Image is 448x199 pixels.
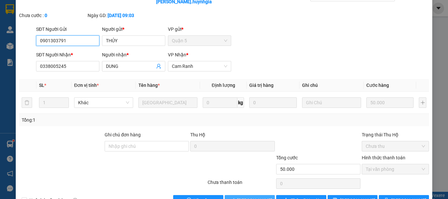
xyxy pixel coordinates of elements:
[366,83,389,88] span: Cước hàng
[302,97,361,108] input: Ghi Chú
[212,83,235,88] span: Định lượng
[102,26,165,33] div: Người gửi
[138,97,197,108] input: VD: Bàn, Ghế
[190,132,205,137] span: Thu Hộ
[419,97,426,108] button: plus
[105,141,189,151] input: Ghi chú đơn hàng
[276,155,298,160] span: Tổng cước
[108,13,134,18] b: [DATE] 09:03
[249,83,274,88] span: Giá trị hàng
[168,26,231,33] div: VP gửi
[237,97,244,108] span: kg
[299,79,364,92] th: Ghi chú
[366,97,414,108] input: 0
[366,141,425,151] span: Chưa thu
[78,98,129,108] span: Khác
[74,83,99,88] span: Đơn vị tính
[172,61,227,71] span: Cam Ranh
[105,132,141,137] label: Ghi chú đơn hàng
[172,36,227,46] span: Quận 5
[362,131,429,138] div: Trạng thái Thu Hộ
[207,179,275,190] div: Chưa thanh toán
[362,155,405,160] label: Hình thức thanh toán
[22,116,173,124] div: Tổng: 1
[22,97,32,108] button: delete
[156,64,161,69] span: user-add
[102,51,165,58] div: Người nhận
[168,52,186,57] span: VP Nhận
[249,97,296,108] input: 0
[39,83,44,88] span: SL
[36,26,99,33] div: SĐT Người Gửi
[19,12,86,19] div: Chưa cước :
[36,51,99,58] div: SĐT Người Nhận
[138,83,160,88] span: Tên hàng
[45,13,47,18] b: 0
[88,12,155,19] div: Ngày GD:
[366,164,425,174] span: Tại văn phòng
